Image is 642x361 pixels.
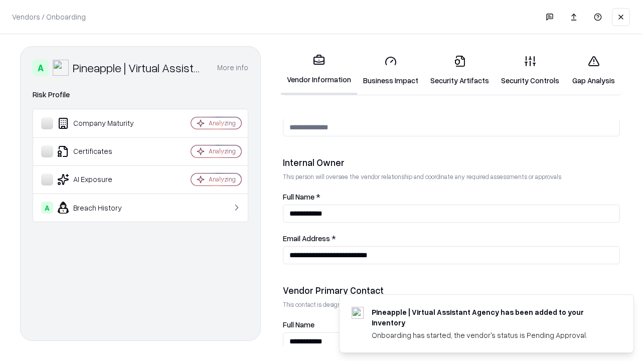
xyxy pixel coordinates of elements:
label: Full Name * [283,193,620,201]
div: Pineapple | Virtual Assistant Agency [73,60,205,76]
label: Full Name [283,321,620,328]
div: Vendor Primary Contact [283,284,620,296]
a: Gap Analysis [565,47,622,94]
a: Security Artifacts [424,47,495,94]
div: A [41,202,53,214]
img: Pineapple | Virtual Assistant Agency [53,60,69,76]
p: Vendors / Onboarding [12,12,86,22]
div: A [33,60,49,76]
button: More info [217,59,248,77]
label: Email Address * [283,235,620,242]
div: Analyzing [209,119,236,127]
div: Company Maturity [41,117,161,129]
p: This person will oversee the vendor relationship and coordinate any required assessments or appro... [283,172,620,181]
div: Breach History [41,202,161,214]
div: Analyzing [209,147,236,155]
div: Analyzing [209,175,236,184]
p: This contact is designated to receive the assessment request from Shift [283,300,620,309]
div: Certificates [41,145,161,157]
div: Risk Profile [33,89,248,101]
div: Internal Owner [283,156,620,168]
img: trypineapple.com [352,307,364,319]
div: Pineapple | Virtual Assistant Agency has been added to your inventory [372,307,609,328]
div: Onboarding has started, the vendor's status is Pending Approval. [372,330,609,340]
a: Business Impact [357,47,424,94]
div: AI Exposure [41,173,161,186]
a: Vendor Information [281,46,357,95]
a: Security Controls [495,47,565,94]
